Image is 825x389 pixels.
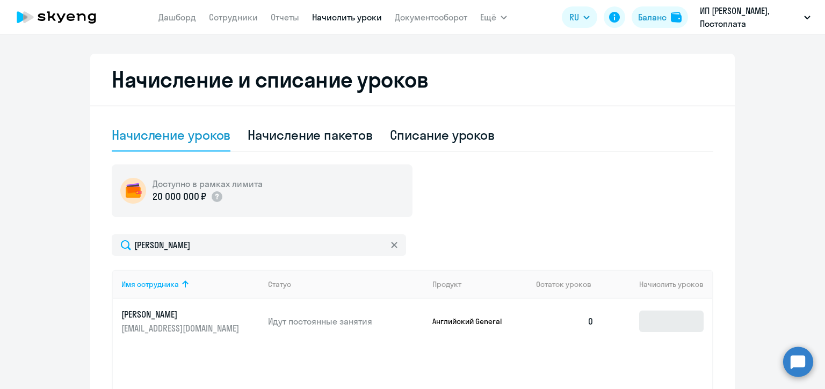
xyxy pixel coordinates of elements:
button: RU [562,6,597,28]
a: Начислить уроки [312,12,382,23]
button: Балансbalance [632,6,688,28]
th: Начислить уроков [603,270,712,299]
a: Отчеты [271,12,299,23]
input: Поиск по имени, email, продукту или статусу [112,234,406,256]
div: Продукт [432,279,461,289]
div: Имя сотрудника [121,279,179,289]
div: Остаток уроков [536,279,603,289]
button: ИП [PERSON_NAME], Постоплата [694,4,816,30]
h2: Начисление и списание уроков [112,67,713,92]
p: 20 000 000 ₽ [153,190,206,204]
div: Начисление пакетов [248,126,372,143]
div: Имя сотрудника [121,279,259,289]
div: Статус [268,279,291,289]
td: 0 [527,299,603,344]
p: [PERSON_NAME] [121,308,242,320]
img: wallet-circle.png [120,178,146,204]
a: Дашборд [158,12,196,23]
div: Статус [268,279,424,289]
div: Баланс [638,11,667,24]
button: Ещё [480,6,507,28]
span: RU [569,11,579,24]
div: Списание уроков [390,126,495,143]
p: Идут постоянные занятия [268,315,424,327]
a: [PERSON_NAME][EMAIL_ADDRESS][DOMAIN_NAME] [121,308,259,334]
a: Документооборот [395,12,467,23]
p: [EMAIL_ADDRESS][DOMAIN_NAME] [121,322,242,334]
p: Английский General [432,316,513,326]
h5: Доступно в рамках лимита [153,178,263,190]
div: Продукт [432,279,528,289]
span: Остаток уроков [536,279,591,289]
p: ИП [PERSON_NAME], Постоплата [700,4,800,30]
div: Начисление уроков [112,126,230,143]
img: balance [671,12,682,23]
a: Сотрудники [209,12,258,23]
span: Ещё [480,11,496,24]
